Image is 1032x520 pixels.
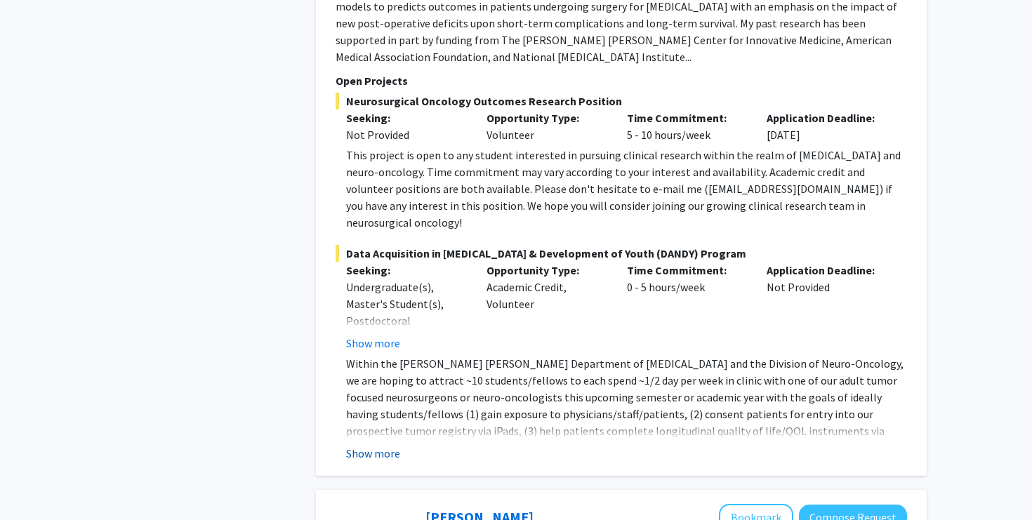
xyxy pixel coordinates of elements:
[756,109,897,143] div: [DATE]
[346,355,907,473] p: Within the [PERSON_NAME] [PERSON_NAME] Department of [MEDICAL_DATA] and the Division of Neuro-Onc...
[346,126,465,143] div: Not Provided
[627,262,746,279] p: Time Commitment:
[346,279,465,396] div: Undergraduate(s), Master's Student(s), Postdoctoral Researcher(s) / Research Staff, Medical Resid...
[767,262,886,279] p: Application Deadline:
[336,245,907,262] span: Data Acquisition in [MEDICAL_DATA] & Development of Youth (DANDY) Program
[11,457,60,509] iframe: Chat
[336,72,907,89] p: Open Projects
[346,147,907,231] div: This project is open to any student interested in pursuing clinical research within the realm of ...
[476,109,616,143] div: Volunteer
[767,109,886,126] p: Application Deadline:
[487,262,606,279] p: Opportunity Type:
[346,335,400,352] button: Show more
[346,445,400,462] button: Show more
[346,109,465,126] p: Seeking:
[616,109,757,143] div: 5 - 10 hours/week
[756,262,897,352] div: Not Provided
[476,262,616,352] div: Academic Credit, Volunteer
[346,262,465,279] p: Seeking:
[487,109,606,126] p: Opportunity Type:
[336,93,907,109] span: Neurosurgical Oncology Outcomes Research Position
[627,109,746,126] p: Time Commitment:
[616,262,757,352] div: 0 - 5 hours/week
